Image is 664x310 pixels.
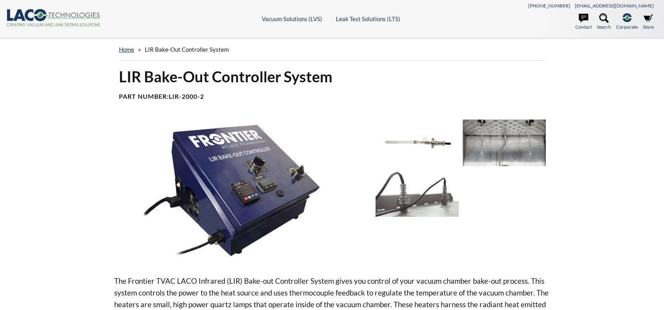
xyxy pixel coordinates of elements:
[119,46,134,53] a: home
[463,120,546,166] img: LIR Bake-Out Bulbs in chamber
[376,120,459,166] img: LIR Bake-Out Blub
[575,3,654,9] a: [EMAIL_ADDRESS][DOMAIN_NAME]
[616,23,638,31] span: Corporate
[528,3,570,9] a: [PHONE_NUMBER]
[597,13,611,31] a: Search
[169,92,204,100] b: LIR-2000-2
[145,46,229,53] span: LIR Bake-Out Controller System
[119,67,545,86] h1: LIR Bake-Out Controller System
[114,120,369,263] img: LIR Bake-Out Controller
[119,92,545,101] h4: Part Number:
[575,13,592,31] a: Contact
[376,170,459,217] img: LIR Bake-Out External feedthroughs
[336,15,400,22] a: Leak Test Solutions (LTS)
[119,38,545,61] div: »
[643,13,654,31] a: Store
[262,15,322,22] a: Vacuum Solutions (LVS)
